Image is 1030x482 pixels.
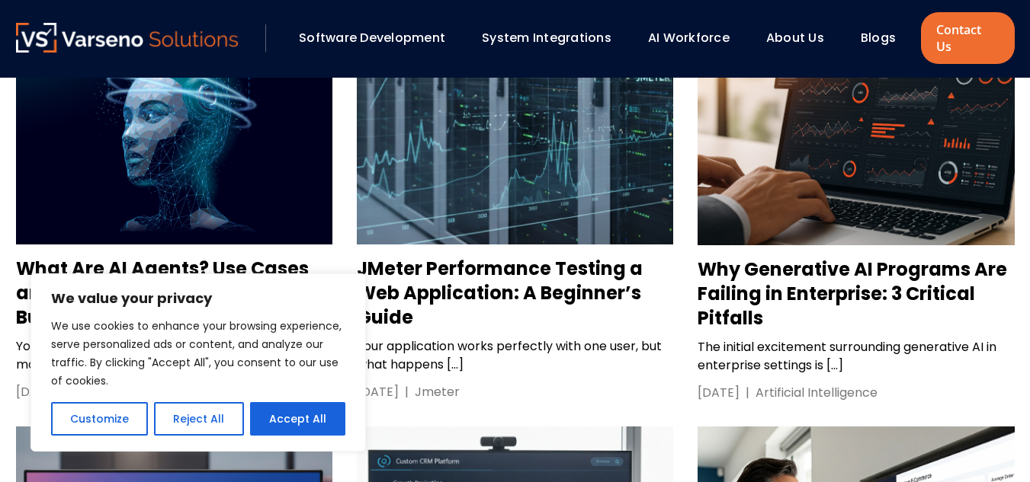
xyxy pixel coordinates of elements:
div: | [740,384,756,402]
p: Your application works perfectly with one user, but what happens […] [357,337,673,374]
div: [DATE] [698,384,740,402]
img: Why Generative AI Programs Are Failing in Enterprise: 3 Critical Pitfalls [698,8,1014,245]
p: We value your privacy [51,289,345,308]
a: Blogs [861,29,896,46]
a: Why Generative AI Programs Are Failing in Enterprise: 3 Critical Pitfalls Why Generative AI Progr... [698,8,1014,402]
div: | [399,383,415,401]
div: Jmeter [415,383,460,401]
div: System Integrations [474,25,633,51]
a: Software Development [299,29,445,46]
h3: What Are AI Agents? Use Cases and Benefits for Modern Businesses [16,257,332,330]
button: Customize [51,402,148,436]
div: Artificial Intelligence [756,384,878,402]
div: AI Workforce [640,25,751,51]
div: Blogs [853,25,917,51]
div: [DATE] [357,383,399,401]
button: Reject All [154,402,243,436]
h3: Why Generative AI Programs Are Failing in Enterprise: 3 Critical Pitfalls [698,257,1014,330]
div: [DATE] [16,383,58,401]
a: AI Workforce [648,29,730,46]
p: Your operations team just spent three hours manually processing a […] [16,337,332,374]
a: About Us [766,29,824,46]
img: Varseno Solutions – Product Engineering & IT Services [16,23,239,53]
img: What Are AI Agents? Use Cases and Benefits for Modern Businesses [16,8,332,244]
div: About Us [759,25,845,51]
p: The initial excitement surrounding generative AI in enterprise settings is […] [698,338,1014,375]
p: We use cookies to enhance your browsing experience, serve personalized ads or content, and analyz... [51,317,345,390]
a: Contact Us [921,12,1014,64]
a: JMeter Performance Testing a Web Application: A Beginner’s Guide JMeter Performance Testing a Web... [357,8,673,401]
h3: JMeter Performance Testing a Web Application: A Beginner’s Guide [357,257,673,330]
div: Software Development [291,25,467,51]
img: JMeter Performance Testing a Web Application: A Beginner’s Guide [357,8,673,244]
button: Accept All [250,402,345,436]
a: System Integrations [482,29,611,46]
a: What Are AI Agents? Use Cases and Benefits for Modern Businesses What Are AI Agents? Use Cases an... [16,8,332,401]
